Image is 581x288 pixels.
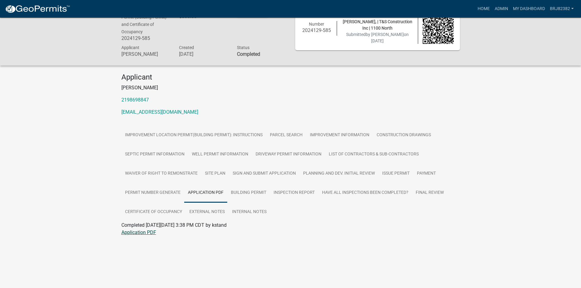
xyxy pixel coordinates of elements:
[121,73,460,82] h4: Applicant
[318,183,412,203] a: Have all inspections been completed?
[179,45,194,50] span: Created
[121,84,460,91] p: [PERSON_NAME]
[229,164,299,183] a: Sign and Submit Application
[121,45,139,50] span: Applicant
[492,3,511,15] a: Admin
[511,3,547,15] a: My Dashboard
[121,126,266,145] a: Improvement Location Permit(Building Permit): Instructions
[121,229,156,235] a: Application PDF
[309,22,324,27] span: Number
[325,145,422,164] a: List of Contractors & Sub-Contractors
[121,145,188,164] a: Septic Permit Information
[301,27,332,33] h6: 2024129-585
[201,164,229,183] a: Site Plan
[252,145,325,164] a: Driveway Permit Information
[184,183,227,203] a: Application PDF
[121,164,201,183] a: Waiver of Right to Remonstrate
[228,202,270,222] a: Internal Notes
[378,164,413,183] a: Issue Permit
[237,45,249,50] span: Status
[227,183,270,203] a: Building Permit
[413,164,439,183] a: Payment
[121,222,227,228] span: Completed [DATE][DATE] 3:38 PM CDT by kstand
[121,97,149,103] a: 2198698847
[186,202,228,222] a: External Notes
[423,13,454,44] img: QR code
[343,13,412,30] span: 0140172003 | [PERSON_NAME] E & [PERSON_NAME], | T&S Construction Inc | 1100 North
[346,32,409,43] span: Submitted on [DATE]
[121,35,170,41] h6: 2024129-585
[121,51,170,57] h6: [PERSON_NAME]
[306,126,373,145] a: Improvement Information
[179,51,228,57] h6: [DATE]
[121,202,186,222] a: Certificate of Occupancy
[266,126,306,145] a: Parcel search
[270,183,318,203] a: Inspection Report
[299,164,378,183] a: Planning and Dev. Initial Review
[373,126,435,145] a: Construction Drawings
[121,109,198,115] a: [EMAIL_ADDRESS][DOMAIN_NAME]
[237,51,260,57] strong: Completed
[366,32,404,37] span: by [PERSON_NAME]
[412,183,447,203] a: Final Review
[547,3,576,15] a: brj82382
[475,3,492,15] a: Home
[121,183,184,203] a: Permit Number Generate
[188,145,252,164] a: Well Permit Information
